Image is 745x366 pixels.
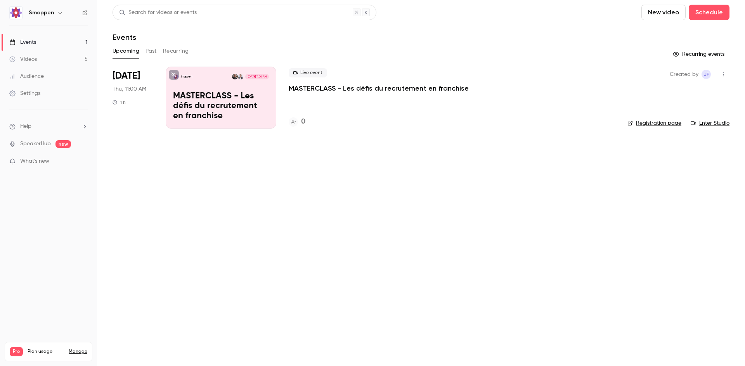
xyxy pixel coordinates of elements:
a: Enter Studio [691,119,729,127]
span: What's new [20,157,49,165]
h4: 0 [301,117,305,127]
span: Help [20,122,31,131]
iframe: Noticeable Trigger [78,158,88,165]
span: Live event [289,68,327,77]
span: Julie FAVRE [702,70,711,79]
span: JF [704,70,709,79]
div: Search for videos or events [119,9,197,17]
span: Created by [670,70,698,79]
a: 0 [289,117,305,127]
p: Smappen [180,75,192,79]
img: Smappen [10,7,22,19]
div: Audience [9,72,44,80]
span: [DATE] [113,70,140,82]
button: Schedule [689,5,729,20]
img: Laurent Leclerc [232,74,237,79]
a: MASTERCLASS - Les défis du recrutement en franchiseSmappenSylvain BartolomeuLaurent Leclerc[DATE]... [166,67,276,129]
button: Past [146,45,157,57]
button: Recurring events [669,48,729,60]
div: Settings [9,89,40,97]
span: [DATE] 11:00 AM [245,74,269,79]
h6: Smappen [29,9,54,17]
p: MASTERCLASS - Les défis du recrutement en franchise [173,91,269,121]
span: Pro [10,347,23,356]
div: Events [9,38,36,46]
div: 1 h [113,99,126,105]
span: Thu, 11:00 AM [113,85,146,93]
span: Plan usage [28,349,64,355]
a: MASTERCLASS - Les défis du recrutement en franchise [289,84,469,93]
a: Manage [69,349,87,355]
a: SpeakerHub [20,140,51,148]
div: Videos [9,55,37,63]
li: help-dropdown-opener [9,122,88,131]
button: New video [641,5,686,20]
img: Sylvain Bartolomeu [238,74,243,79]
h1: Events [113,33,136,42]
button: Upcoming [113,45,139,57]
span: new [55,140,71,148]
a: Registration page [627,119,681,127]
button: Recurring [163,45,189,57]
div: Sep 11 Thu, 11:00 AM (Europe/Paris) [113,67,153,129]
